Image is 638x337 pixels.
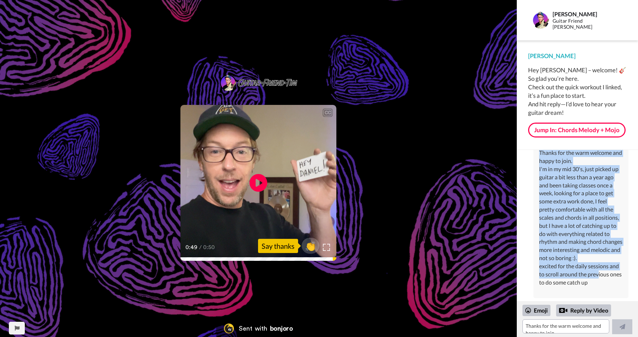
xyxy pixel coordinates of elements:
[302,240,319,252] span: 👏
[323,109,332,116] div: CC
[216,320,301,337] a: Bonjoro LogoSent withbonjoro
[302,238,319,254] button: 👏
[528,52,627,60] div: [PERSON_NAME]
[239,325,267,332] div: Sent with
[528,66,627,117] div: Hey [PERSON_NAME] – welcome! 🎸 So glad you’re here. Check out the quick workout I linked, it’s a ...
[528,123,626,137] a: Jump In: Chords Melody + Mojo
[556,304,611,316] div: Reply by Video
[532,12,549,29] img: Profile Image
[219,74,297,91] img: 4168c7b9-a503-4c5a-8793-033c06aa830e
[522,305,550,316] div: Emoji
[270,325,293,332] div: bonjoro
[203,243,216,252] span: 0:50
[185,243,198,252] span: 0:49
[323,244,330,251] img: Full screen
[553,18,619,30] div: Guitar Friend [PERSON_NAME]
[258,239,298,253] div: Say thanks
[559,306,567,315] div: Reply by Video
[553,11,619,17] div: [PERSON_NAME]
[539,149,623,286] div: Thanks for the warm welcome and happy to join. I'm in my mid 30's, just picked up guitar a bit le...
[199,243,202,252] span: /
[224,324,234,333] img: Bonjoro Logo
